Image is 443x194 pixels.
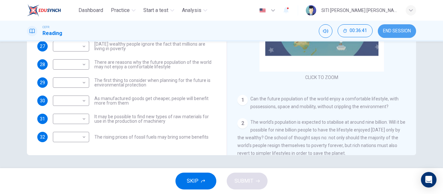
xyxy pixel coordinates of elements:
span: Practice [111,6,130,14]
span: Analysis [182,6,201,14]
div: SITI [PERSON_NAME] [PERSON_NAME] [321,6,398,14]
img: en [258,8,267,13]
button: Dashboard [76,5,106,16]
span: The world's population is expected to stabilise at around nine billion. Will it be possible for n... [237,120,405,156]
span: 29 [40,80,45,85]
button: 00:36:41 [338,24,373,37]
span: The rising prices of fossil fuels may bring some benefits [94,135,209,139]
img: Profile picture [306,5,316,16]
div: Open Intercom Messenger [421,172,437,188]
span: 27 [40,44,45,49]
span: END SESSION [383,29,411,34]
span: SKIP [187,177,198,186]
span: Can the future population of the world enjoy a comfortable lifestyle, with possessions, space and... [250,96,399,109]
span: CEFR [42,25,49,29]
button: Start a test [141,5,177,16]
div: Hide [338,24,373,38]
span: 28 [40,62,45,67]
button: SKIP [175,173,216,189]
span: As manufactured goods get cheaper, people will benefit more from them [94,96,216,105]
span: 30 [40,98,45,103]
span: The first thing to consider when planning for the future is environmental protection [94,78,216,87]
span: Start a test [143,6,168,14]
a: EduSynch logo [27,4,76,17]
div: 1 [237,95,248,105]
span: 32 [40,135,45,139]
h1: Reading [42,29,62,37]
span: Dashboard [78,6,103,14]
button: Analysis [179,5,210,16]
span: There are reasons why the future population of the world may not enjoy a comfortable lifestyle [94,60,216,69]
img: EduSynch logo [27,4,61,17]
button: Practice [108,5,138,16]
div: Mute [319,24,332,38]
button: END SESSION [378,24,416,38]
span: It may be possible to find new types of raw materials for use in the production of machinery [94,114,216,123]
span: [DATE] wealthy people ignore the fact that millions are living in poverty [94,42,216,51]
div: 2 [237,118,248,129]
span: 00:36:41 [350,28,367,33]
span: 31 [40,117,45,121]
